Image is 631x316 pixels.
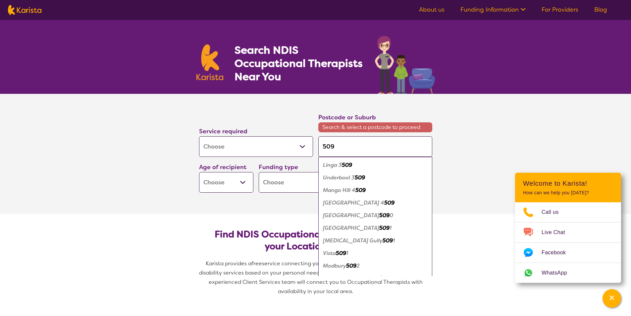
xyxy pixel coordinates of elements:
[323,250,336,257] em: Vista
[393,237,395,244] em: 1
[523,190,613,196] p: How can we help you [DATE]?
[323,187,355,194] em: Mango Hill 4
[460,6,526,14] a: Funding Information
[346,262,356,269] em: 509
[199,163,246,171] label: Age of recipient
[323,174,355,181] em: Underbool 3
[515,202,621,283] ul: Choose channel
[323,224,379,231] em: [GEOGRAPHIC_DATA]
[206,260,251,267] span: Karista provides a
[322,260,429,272] div: Modbury 5092
[322,234,429,247] div: Tea Tree Gully 5091
[542,268,575,278] span: WhatsApp
[383,237,393,244] em: 509
[379,224,390,231] em: 509
[318,136,432,157] input: Type
[251,260,262,267] span: free
[542,248,574,258] span: Facebook
[542,6,578,14] a: For Providers
[322,209,429,222] div: Hope Valley 5090
[323,237,383,244] em: [MEDICAL_DATA] Gully
[390,275,393,282] em: 2
[8,5,41,15] img: Karista logo
[356,262,360,269] em: 2
[323,212,379,219] em: [GEOGRAPHIC_DATA]
[515,173,621,283] div: Channel Menu
[384,199,394,206] em: 509
[322,272,429,285] div: Modbury Heights 5092
[322,197,429,209] div: North Lakes 4509
[322,222,429,234] div: Banksia Park 5091
[390,224,392,231] em: 1
[322,247,429,260] div: Vista 5091
[390,212,393,219] em: 0
[355,174,365,181] em: 509
[199,127,247,135] label: Service required
[235,43,363,83] h1: Search NDIS Occupational Therapists Near You
[594,6,607,14] a: Blog
[322,159,429,171] div: Linga 3509
[375,36,435,94] img: occupational-therapy
[542,207,567,217] span: Call us
[323,262,346,269] em: Modbury
[323,199,384,206] em: [GEOGRAPHIC_DATA] 4
[379,212,390,219] em: 509
[318,122,432,132] span: Search & select a postcode to proceed
[323,275,379,282] em: [GEOGRAPHIC_DATA]
[323,161,342,168] em: Linga 3
[318,113,376,121] label: Postcode or Suburb
[346,250,348,257] em: 1
[515,263,621,283] a: Web link opens in a new tab.
[259,163,298,171] label: Funding type
[355,187,366,194] em: 509
[199,260,434,295] span: service connecting you with Occupational Therapists and other disability services based on your p...
[379,275,390,282] em: 509
[342,161,352,168] em: 509
[542,227,573,237] span: Live Chat
[196,44,224,80] img: Karista logo
[523,179,613,187] h2: Welcome to Karista!
[322,171,429,184] div: Underbool 3509
[603,289,621,308] button: Channel Menu
[419,6,445,14] a: About us
[322,184,429,197] div: Mango Hill 4509
[336,250,346,257] em: 509
[204,228,427,252] h2: Find NDIS Occupational Therapists based on your Location & Needs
